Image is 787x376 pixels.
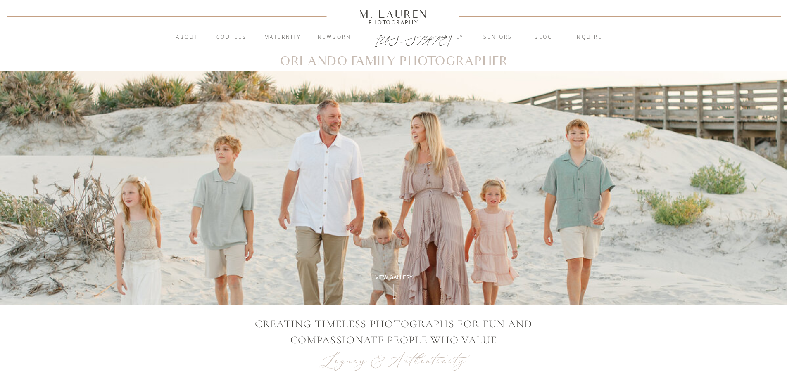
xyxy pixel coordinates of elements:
p: creating timeless photographs for Fun and compassionate people who value [227,316,561,350]
a: Couples [209,33,254,42]
p: Legacy & Authenticity [319,350,468,371]
a: Maternity [260,33,305,42]
a: Seniors [476,33,520,42]
a: View Gallery [366,274,422,281]
a: Photography [356,20,432,24]
a: M. Lauren [335,9,453,19]
h1: Orlando Family Photographer [280,56,508,68]
a: Family [430,33,474,42]
a: Newborn [312,33,357,42]
a: [US_STATE] [375,34,413,44]
a: inquire [566,33,611,42]
a: blog [521,33,566,42]
a: About [171,33,203,42]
